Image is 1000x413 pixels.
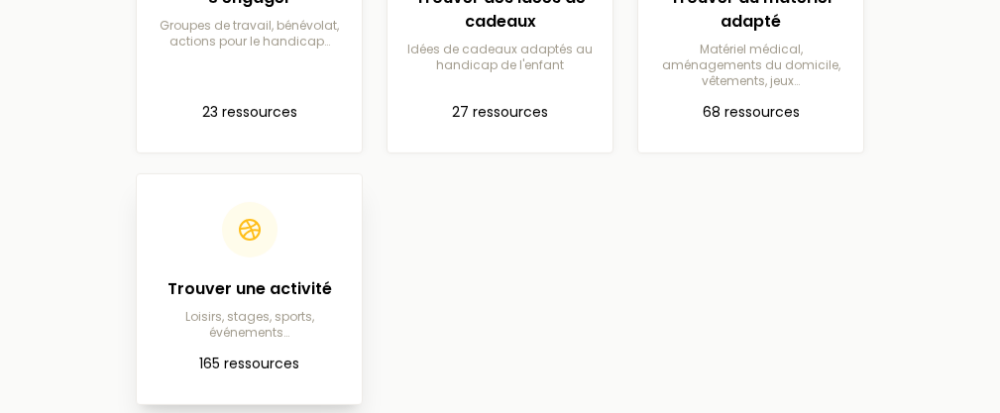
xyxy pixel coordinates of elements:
[153,277,346,301] h2: Trouver une activité
[153,309,346,341] p: Loisirs, stages, sports, événements…
[153,353,346,376] p: 165 ressources
[403,101,597,125] p: 27 ressources
[654,101,847,125] p: 68 ressources
[153,101,346,125] p: 23 ressources
[153,18,346,50] p: Groupes de travail, bénévolat, actions pour le handicap…
[654,42,847,89] p: Matériel médical, aménagements du domicile, vêtements, jeux…
[136,173,363,405] a: Trouver une activitéLoisirs, stages, sports, événements…165 ressources
[403,42,597,73] p: Idées de cadeaux adaptés au handicap de l'enfant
